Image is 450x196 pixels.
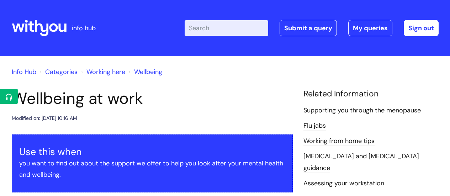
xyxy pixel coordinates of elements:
a: Assessing your workstation [303,179,384,188]
a: Flu jabs [303,121,326,131]
li: Solution home [38,66,78,78]
h4: Related Information [303,89,439,99]
li: Wellbeing [127,66,162,78]
input: Search [185,20,268,36]
a: Supporting you through the menopause [303,106,421,115]
div: Modified on: [DATE] 10:16 AM [12,114,77,123]
a: Working from home tips [303,137,375,146]
a: My queries [348,20,392,36]
h3: Use this when [19,146,285,158]
li: Working here [79,66,125,78]
a: Categories [45,68,78,76]
a: Sign out [404,20,439,36]
a: Wellbeing [134,68,162,76]
a: Submit a query [280,20,337,36]
p: you want to find out about the support we offer to help you look after your mental health and wel... [19,158,285,181]
div: | - [185,20,439,36]
h1: Wellbeing at work [12,89,293,108]
a: [MEDICAL_DATA] and [MEDICAL_DATA] guidance [303,152,419,173]
p: info hub [72,22,96,34]
a: Info Hub [12,68,36,76]
a: Working here [86,68,125,76]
